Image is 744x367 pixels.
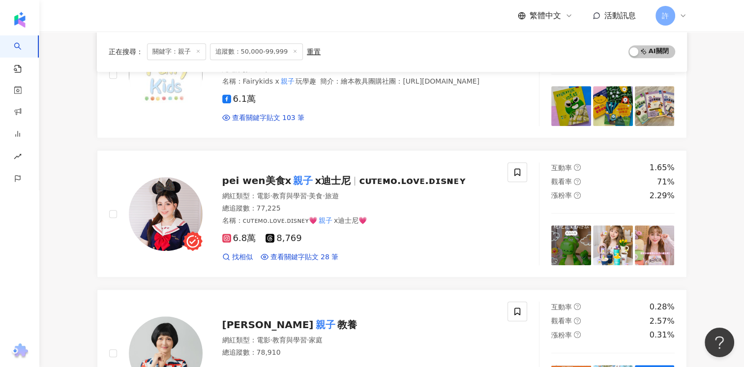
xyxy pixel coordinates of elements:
[222,233,256,244] span: 6.8萬
[309,192,323,200] span: 美食
[270,192,272,200] span: ·
[574,192,581,199] span: question-circle
[222,77,317,85] span: 名稱 ：
[232,252,253,262] span: 找相似
[574,317,581,324] span: question-circle
[551,191,572,199] span: 漲粉率
[574,331,581,338] span: question-circle
[232,113,305,123] span: 查看關鍵字貼文 103 筆
[14,35,33,74] a: search
[222,113,305,123] a: 查看關鍵字貼文 103 筆
[359,175,466,186] span: ᴄᴜᴛᴇᴍᴏ.ʟᴏᴠᴇ.ᴅɪsɴᴇʏ
[222,252,253,262] a: 找相似
[266,233,302,244] span: 8,769
[279,76,296,87] mark: 親子
[222,336,496,345] div: 網紅類型 ：
[222,204,496,214] div: 總追蹤數 ： 77,225
[243,77,279,85] span: Fairykids x
[272,336,307,344] span: 教育與學習
[222,215,367,226] span: 名稱 ：
[309,336,323,344] span: 家庭
[574,178,581,185] span: question-circle
[635,86,675,126] img: post-image
[129,38,203,112] img: KOL Avatar
[296,77,316,85] span: 玩學趣
[593,86,633,126] img: post-image
[334,216,367,224] span: x迪士尼💗
[323,192,325,200] span: ·
[257,192,270,200] span: 電影
[574,303,581,310] span: question-circle
[650,190,675,201] div: 2.29%
[635,225,675,265] img: post-image
[313,317,337,333] mark: 親子
[222,319,314,331] span: [PERSON_NAME]
[530,10,561,21] span: 繁體中文
[593,225,633,265] img: post-image
[551,178,572,185] span: 觀看率
[307,192,309,200] span: ·
[657,177,675,187] div: 71%
[222,191,496,201] div: 網紅類型 ：
[315,175,351,186] span: x迪士尼
[705,328,734,357] iframe: Help Scout Beacon - Open
[129,177,203,251] img: KOL Avatar
[341,77,479,85] span: 繪本教具團購社團：[URL][DOMAIN_NAME]
[551,164,572,172] span: 互動率
[97,150,687,277] a: KOL Avatarpei wen美食x親子x迪士尼ᴄᴜᴛᴇᴍᴏ.ʟᴏᴠᴇ.ᴅɪsɴᴇʏ網紅類型：電影·教育與學習·美食·旅遊總追蹤數：77,225名稱：ᴄᴜᴛᴇᴍᴏ.ʟᴏᴠᴇ.ᴅɪsɴᴇʏ💗親...
[272,192,307,200] span: 教育與學習
[337,319,357,331] span: 教養
[320,77,479,85] span: 簡介 ：
[307,336,309,344] span: ·
[551,317,572,325] span: 觀看率
[147,43,206,60] span: 關鍵字：親子
[243,216,318,224] span: ᴄᴜᴛᴇᴍᴏ.ʟᴏᴠᴇ.ᴅɪsɴᴇʏ💗
[662,10,669,21] span: 許
[12,12,28,28] img: logo icon
[574,164,581,171] span: question-circle
[14,147,22,169] span: rise
[109,48,143,56] span: 正在搜尋 ：
[270,336,272,344] span: ·
[317,215,334,226] mark: 親子
[604,11,636,20] span: 活動訊息
[650,302,675,312] div: 0.28%
[10,343,30,359] img: chrome extension
[222,94,256,104] span: 6.1萬
[650,316,675,327] div: 2.57%
[650,330,675,340] div: 0.31%
[551,331,572,339] span: 漲粉率
[325,192,339,200] span: 旅遊
[551,303,572,311] span: 互動率
[291,173,315,188] mark: 親子
[210,43,303,60] span: 追蹤數：50,000-99,999
[551,225,591,265] img: post-image
[261,252,339,262] a: 查看關鍵字貼文 28 筆
[307,48,321,56] div: 重置
[222,348,496,358] div: 總追蹤數 ： 78,910
[222,175,292,186] span: pei wen美食x
[97,11,687,138] a: KOL AvatarFairykids x親子玩學趣網紅類型：親子·教育與學習總追蹤數：61,482名稱：Fairykids x親子玩學趣簡介：繪本教具團購社團：[URL][DOMAIN_NAM...
[650,162,675,173] div: 1.65%
[551,86,591,126] img: post-image
[257,336,270,344] span: 電影
[270,252,339,262] span: 查看關鍵字貼文 28 筆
